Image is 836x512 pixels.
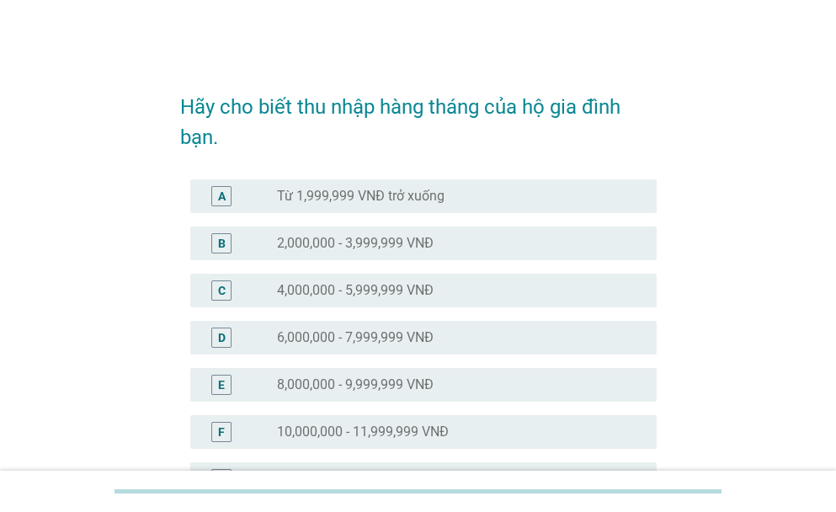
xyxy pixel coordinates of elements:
label: 8,000,000 - 9,999,999 VNĐ [277,376,434,393]
div: G [217,470,226,488]
div: F [218,423,225,440]
label: 6,000,000 - 7,999,999 VNĐ [277,329,434,346]
div: C [218,281,226,299]
label: 4,000,000 - 5,999,999 VNĐ [277,282,434,299]
div: A [218,187,226,205]
label: 10,000,000 - 11,999,999 VNĐ [277,424,449,440]
h2: Hãy cho biết thu nhập hàng tháng của hộ gia đình bạn. [180,75,657,152]
label: Từ 1,999,999 VNĐ trở xuống [277,188,445,205]
div: D [218,328,226,346]
label: 2,000,000 - 3,999,999 VNĐ [277,235,434,252]
div: B [218,234,226,252]
div: E [218,376,225,393]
